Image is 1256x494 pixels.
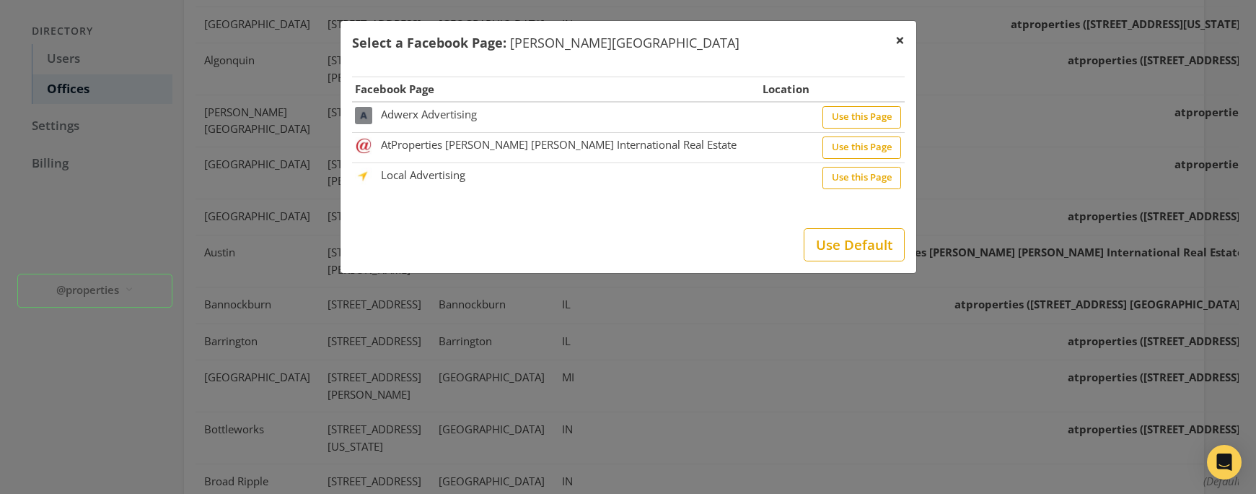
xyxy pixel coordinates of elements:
[352,132,759,162] td: AtProperties [PERSON_NAME] [PERSON_NAME] International Real Estate
[804,228,905,261] button: Use Default
[352,77,759,102] th: Facebook Page
[352,102,759,132] td: Adwerx Advertising
[355,168,372,185] img: Local Advertising
[759,77,815,102] th: Location
[352,32,739,53] h5: [PERSON_NAME][GEOGRAPHIC_DATA]
[822,136,900,159] button: Use this Page
[822,167,900,189] button: Use this Page
[56,282,119,298] span: @properties
[352,34,506,51] strong: Select a Facebook Page:
[895,29,905,51] span: ×
[355,107,372,124] img: Adwerx Advertising
[822,106,900,129] button: Use this Page
[884,21,916,61] button: Close
[1207,445,1242,480] div: Open Intercom Messenger
[352,162,759,192] td: Local Advertising
[355,137,372,155] img: AtProperties Lonestar Christie's International Real Estate
[17,274,172,308] button: @properties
